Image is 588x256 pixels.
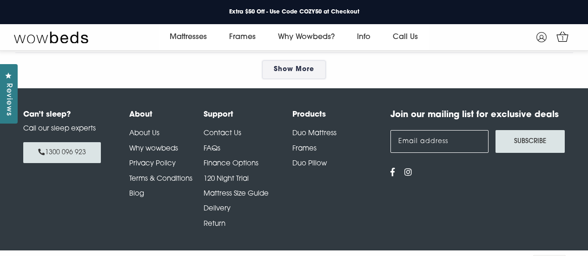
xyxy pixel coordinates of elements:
a: Info [346,24,382,50]
a: View us on Instagram - opens in a new tab [404,169,412,177]
a: Duo Pillow [292,160,327,167]
a: Extra $50 Off - Use Code COZY50 at Checkout [222,6,367,18]
a: Show more reviews [262,60,326,79]
a: Frames [218,24,267,50]
a: Duo Mattress [292,130,337,137]
h4: Can’t sleep? [23,109,106,120]
a: Privacy Policy [129,160,176,167]
span: Show More [274,66,314,73]
a: 1 [555,28,571,45]
a: Why wowbeds [129,145,178,152]
a: View us on Facebook - opens in a new tab [390,169,395,177]
span: Reviews [2,83,14,116]
h4: Products [292,109,381,120]
a: About Us [129,130,159,137]
p: Call our sleep experts [23,124,106,135]
span: 1 [558,34,568,44]
h4: Join our mailing list for exclusive deals [390,109,565,122]
a: FAQs [204,145,220,152]
button: Subscribe [496,130,565,153]
a: Mattresses [159,24,218,50]
a: Finance Options [204,160,258,167]
a: Delivery [204,205,231,212]
a: Mattress Size Guide [204,190,269,197]
h4: Support [204,109,292,120]
a: Contact Us [204,130,241,137]
h4: About [129,109,204,120]
a: 1300 096 923 [23,142,101,163]
img: Wow Beds Logo [14,31,88,44]
input: Email address [390,130,489,153]
a: Call Us [382,24,429,50]
a: Why Wowbeds? [267,24,346,50]
a: Blog [129,190,144,197]
a: Terms & Conditions [129,176,192,183]
a: 120 Night Trial [204,176,249,183]
a: Frames [292,145,317,152]
a: Return [204,221,225,228]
